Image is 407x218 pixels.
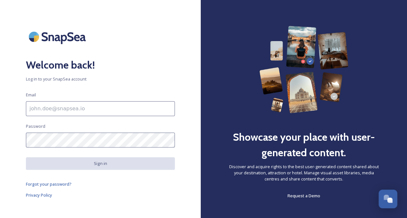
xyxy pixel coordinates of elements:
h2: Welcome back! [26,57,175,73]
img: 63b42ca75bacad526042e722_Group%20154-p-800.png [259,26,348,113]
span: Privacy Policy [26,192,52,198]
a: Privacy Policy [26,191,175,199]
span: Forgot your password? [26,181,72,187]
span: Password [26,123,45,129]
h2: Showcase your place with user-generated content. [227,129,381,160]
button: Open Chat [379,190,397,208]
button: Sign in [26,157,175,170]
span: Email [26,92,36,98]
a: Request a Demo [288,192,320,200]
a: Forgot your password? [26,180,175,188]
img: SnapSea Logo [26,26,91,48]
input: john.doe@snapsea.io [26,101,175,116]
span: Discover and acquire rights to the best user-generated content shared about your destination, att... [227,164,381,182]
span: Log in to your SnapSea account [26,76,175,82]
span: Request a Demo [288,193,320,199]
